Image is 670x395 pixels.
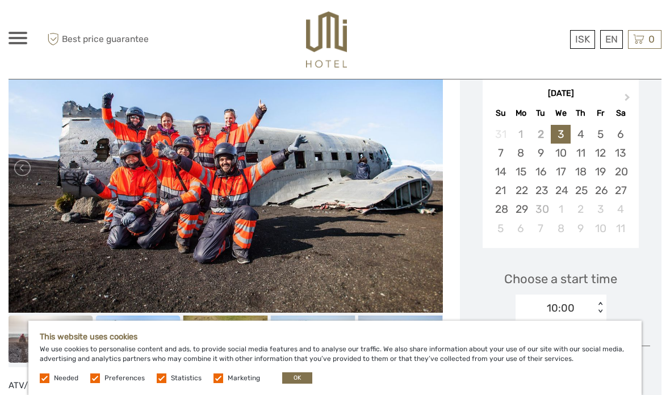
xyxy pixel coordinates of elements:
[551,162,571,181] div: Choose Wednesday, September 17th, 2025
[491,144,510,162] div: Choose Sunday, September 7th, 2025
[591,162,610,181] div: Choose Friday, September 19th, 2025
[491,200,510,218] div: Choose Sunday, September 28th, 2025
[531,162,551,181] div: Choose Tuesday, September 16th, 2025
[610,125,630,144] div: Choose Saturday, September 6th, 2025
[531,106,551,121] div: Tu
[9,23,443,313] img: 29f8326ed512440aaee9956f54a40c85_main_slider.jpeg
[491,106,510,121] div: Su
[511,181,531,200] div: Choose Monday, September 22nd, 2025
[571,144,591,162] div: Choose Thursday, September 11th, 2025
[591,181,610,200] div: Choose Friday, September 26th, 2025
[551,106,571,121] div: We
[610,181,630,200] div: Choose Saturday, September 27th, 2025
[600,30,623,49] div: EN
[511,219,531,238] div: Choose Monday, October 6th, 2025
[483,88,639,100] div: [DATE]
[551,200,571,218] div: Choose Wednesday, October 1st, 2025
[591,219,610,238] div: Choose Friday, October 10th, 2025
[531,181,551,200] div: Choose Tuesday, September 23rd, 2025
[491,181,510,200] div: Choose Sunday, September 21st, 2025
[282,372,312,384] button: OK
[610,162,630,181] div: Choose Saturday, September 20th, 2025
[551,125,571,144] div: Choose Wednesday, September 3rd, 2025
[104,373,145,383] label: Preferences
[531,200,551,218] div: Not available Tuesday, September 30th, 2025
[491,125,510,144] div: Not available Sunday, August 31st, 2025
[547,301,575,316] div: 10:00
[504,270,617,288] span: Choose a start time
[591,144,610,162] div: Choose Friday, September 12th, 2025
[551,144,571,162] div: Choose Wednesday, September 10th, 2025
[610,200,630,218] div: Choose Saturday, October 4th, 2025
[511,200,531,218] div: Choose Monday, September 29th, 2025
[571,200,591,218] div: Choose Thursday, October 2nd, 2025
[571,125,591,144] div: Choose Thursday, September 4th, 2025
[511,162,531,181] div: Choose Monday, September 15th, 2025
[486,125,635,238] div: month 2025-09
[647,33,656,45] span: 0
[551,219,571,238] div: Choose Wednesday, October 8th, 2025
[28,321,642,395] div: We use cookies to personalise content and ads, to provide social media features and to analyse ou...
[228,373,260,383] label: Marketing
[9,316,93,363] img: 3cc18a99091143c6b857f1f512b809d6_slider_thumbnail.jpeg
[40,332,630,342] h5: This website uses cookies
[271,316,355,363] img: 1e1a7fdab880422cae0eb7cbfb90e36d_slider_thumbnail.jpeg
[551,181,571,200] div: Choose Wednesday, September 24th, 2025
[571,219,591,238] div: Choose Thursday, October 9th, 2025
[54,373,78,383] label: Needed
[9,379,443,393] p: ATV/Quad biking is a great way to explore the raw [PERSON_NAME] beaches on the south coast.
[571,181,591,200] div: Choose Thursday, September 25th, 2025
[591,106,610,121] div: Fr
[171,373,202,383] label: Statistics
[9,5,43,39] button: Open LiveChat chat widget
[595,302,605,314] div: < >
[306,11,347,68] img: 526-1e775aa5-7374-4589-9d7e-5793fb20bdfc_logo_big.jpg
[610,219,630,238] div: Choose Saturday, October 11th, 2025
[511,125,531,144] div: Not available Monday, September 1st, 2025
[610,106,630,121] div: Sa
[491,162,510,181] div: Choose Sunday, September 14th, 2025
[619,91,638,109] button: Next Month
[531,219,551,238] div: Choose Tuesday, October 7th, 2025
[96,316,181,363] img: 29f8326ed512440aaee9956f54a40c85_slider_thumbnail.jpeg
[571,162,591,181] div: Choose Thursday, September 18th, 2025
[571,106,591,121] div: Th
[575,33,590,45] span: ISK
[610,144,630,162] div: Choose Saturday, September 13th, 2025
[358,316,443,363] img: 1992ea78df3549dd8705f46a6a384588_slider_thumbnail.jpeg
[511,144,531,162] div: Choose Monday, September 8th, 2025
[591,200,610,218] div: Choose Friday, October 3rd, 2025
[44,30,172,49] span: Best price guarantee
[591,125,610,144] div: Choose Friday, September 5th, 2025
[531,125,551,144] div: Not available Tuesday, September 2nd, 2025
[531,144,551,162] div: Choose Tuesday, September 9th, 2025
[511,106,531,121] div: Mo
[183,316,268,363] img: 6b0f8e087bdd4ee18e5e361b1442efb9_slider_thumbnail.jpeg
[491,219,510,238] div: Choose Sunday, October 5th, 2025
